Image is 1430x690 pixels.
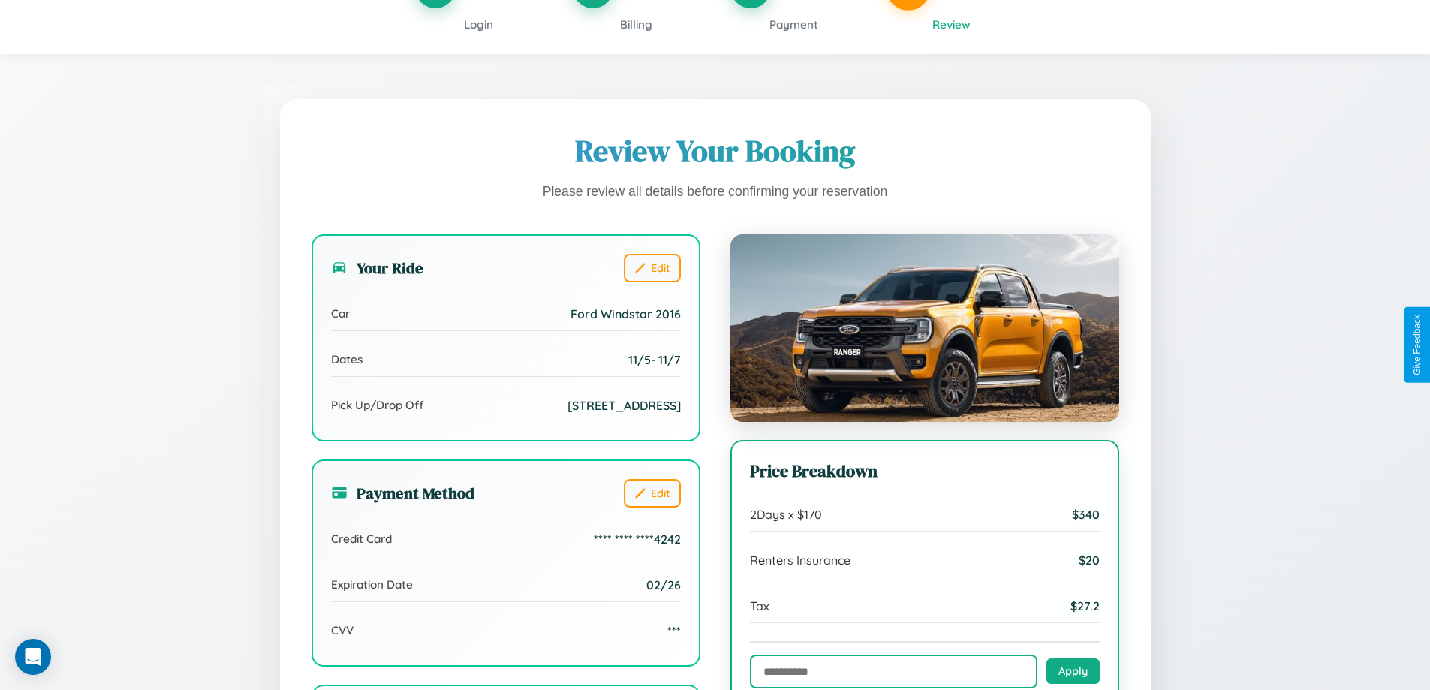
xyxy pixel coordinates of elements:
[1070,598,1100,613] span: $ 27.2
[570,306,681,321] span: Ford Windstar 2016
[331,398,424,412] span: Pick Up/Drop Off
[750,507,822,522] span: 2 Days x $ 170
[331,306,350,321] span: Car
[331,482,474,504] h3: Payment Method
[1079,553,1100,568] span: $ 20
[331,577,413,592] span: Expiration Date
[567,398,681,413] span: [STREET_ADDRESS]
[769,17,818,32] span: Payment
[730,234,1119,422] img: Ford Windstar
[624,479,681,508] button: Edit
[1072,507,1100,522] span: $ 340
[750,598,769,613] span: Tax
[312,180,1119,204] p: Please review all details before confirming your reservation
[331,623,354,637] span: CVV
[628,352,681,367] span: 11 / 5 - 11 / 7
[750,553,850,568] span: Renters Insurance
[331,257,423,279] h3: Your Ride
[1412,315,1422,375] div: Give Feedback
[331,532,392,546] span: Credit Card
[932,17,971,32] span: Review
[312,131,1119,171] h1: Review Your Booking
[464,17,493,32] span: Login
[624,254,681,282] button: Edit
[1046,658,1100,684] button: Apply
[646,577,681,592] span: 02/26
[331,352,363,366] span: Dates
[750,459,1100,483] h3: Price Breakdown
[15,639,51,675] div: Open Intercom Messenger
[620,17,652,32] span: Billing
